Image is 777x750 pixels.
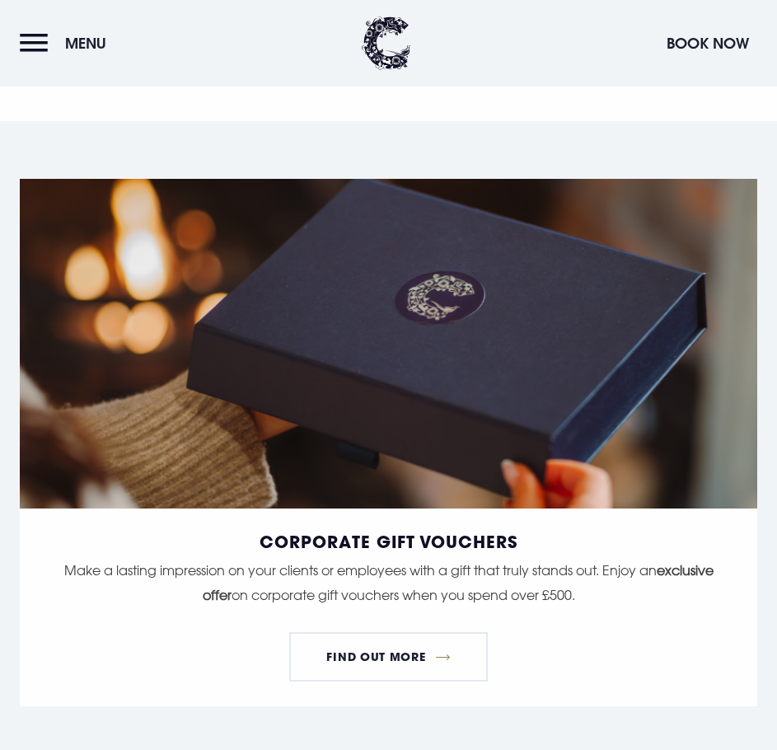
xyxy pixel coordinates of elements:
button: Menu [20,26,115,61]
a: FIND OUT MORE [289,632,488,682]
img: Corporate Gift Voucher Clandeboye Lodge [20,179,757,509]
p: Make a lasting impression on your clients or employees with a gift that truly stands out. Enjoy a... [44,558,733,608]
h5: Corporate Gift Vouchers [44,533,733,550]
img: Clandeboye Lodge [362,16,411,70]
strong: exclusive offer [203,562,714,603]
span: Menu [65,34,106,53]
button: Book Now [658,26,757,61]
